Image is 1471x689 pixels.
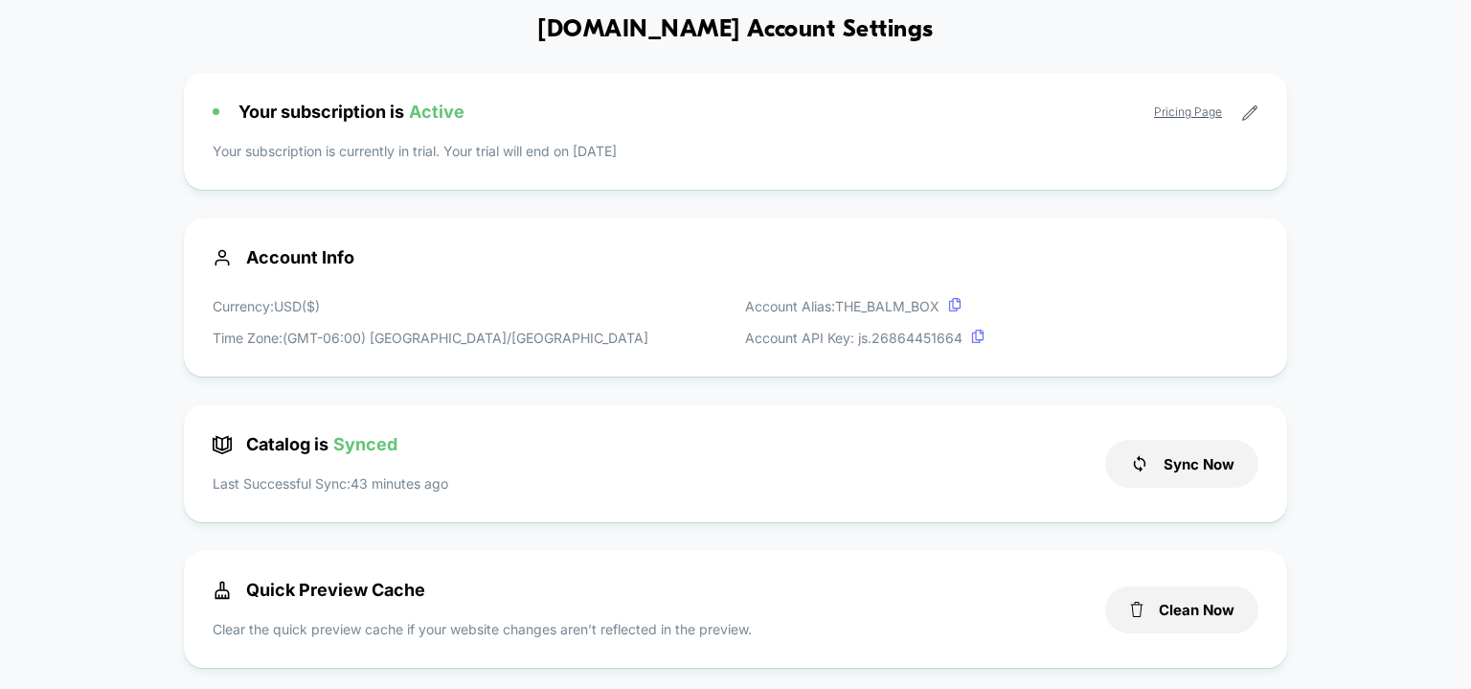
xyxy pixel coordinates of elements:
p: Time Zone: (GMT-06:00) [GEOGRAPHIC_DATA]/[GEOGRAPHIC_DATA] [213,328,648,348]
p: Account Alias: THE_BALM_BOX [745,296,984,316]
p: Currency: USD ( $ ) [213,296,648,316]
span: Quick Preview Cache [213,580,425,600]
p: Clear the quick preview cache if your website changes aren’t reflected in the preview. [213,619,752,639]
button: Clean Now [1105,586,1258,633]
button: Sync Now [1105,440,1258,488]
a: Pricing Page [1154,104,1222,119]
h1: [DOMAIN_NAME] Account Settings [537,16,933,44]
span: Active [409,102,464,122]
span: Synced [333,434,397,454]
span: Account Info [213,247,1258,267]
span: Catalog is [213,434,397,454]
p: Your subscription is currently in trial. Your trial will end on [DATE] [213,141,1258,161]
p: Account API Key: js. 26864451664 [745,328,984,348]
p: Last Successful Sync: 43 minutes ago [213,473,448,494]
span: Your subscription is [238,102,464,122]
